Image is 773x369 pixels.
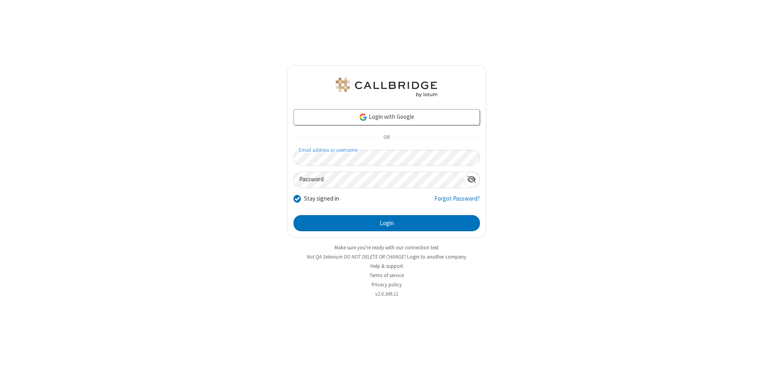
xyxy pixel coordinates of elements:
li: Not QA Selenium DO NOT DELETE OR CHANGE? [287,253,486,261]
label: Stay signed in [304,194,339,203]
div: Show password [464,172,480,187]
a: Help & support [370,263,403,269]
a: Login with Google [293,109,480,125]
img: QA Selenium DO NOT DELETE OR CHANGE [334,78,439,97]
button: Login to another company [407,253,466,261]
button: Login [293,215,480,231]
a: Terms of service [370,272,404,279]
span: OR [380,132,393,143]
input: Password [294,172,464,188]
a: Privacy policy [372,281,402,288]
input: Email address or username [293,150,480,166]
a: Make sure you're ready with our connection test [335,244,438,251]
li: v2.6.349.11 [287,290,486,298]
img: google-icon.png [359,113,368,122]
a: Forgot Password? [434,194,480,209]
